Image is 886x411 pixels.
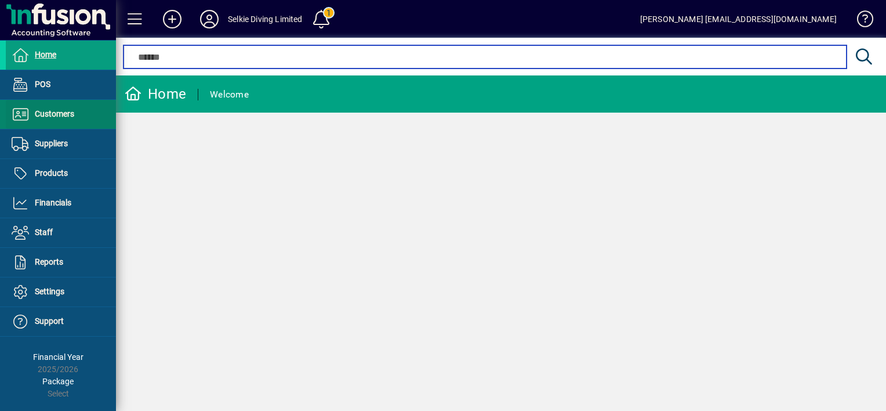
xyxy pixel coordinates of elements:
[6,277,116,307] a: Settings
[33,352,83,362] span: Financial Year
[35,316,64,326] span: Support
[125,85,186,103] div: Home
[210,85,249,104] div: Welcome
[35,257,63,266] span: Reports
[42,377,74,386] span: Package
[6,129,116,158] a: Suppliers
[35,228,53,237] span: Staff
[35,139,68,148] span: Suppliers
[6,100,116,129] a: Customers
[6,307,116,336] a: Support
[640,10,837,28] div: [PERSON_NAME] [EMAIL_ADDRESS][DOMAIN_NAME]
[6,248,116,277] a: Reports
[191,9,228,30] button: Profile
[35,287,64,296] span: Settings
[6,189,116,218] a: Financials
[35,109,74,118] span: Customers
[35,198,71,207] span: Financials
[154,9,191,30] button: Add
[228,10,303,28] div: Selkie Diving Limited
[35,168,68,178] span: Products
[6,218,116,247] a: Staff
[848,2,872,40] a: Knowledge Base
[35,80,50,89] span: POS
[35,50,56,59] span: Home
[6,159,116,188] a: Products
[6,70,116,99] a: POS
